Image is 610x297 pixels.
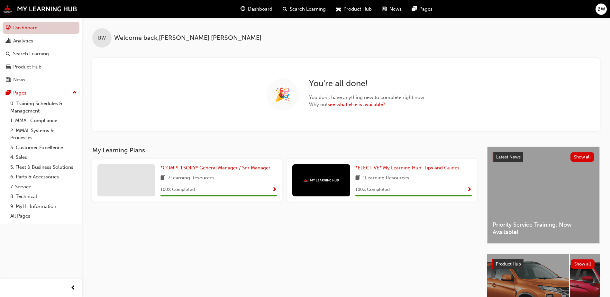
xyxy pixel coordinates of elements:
a: *ELECTIVE* My Learning Hub: Tips and Guides [355,164,462,172]
a: 4. Sales [8,152,79,162]
span: car-icon [6,64,11,70]
span: Product Hub [496,261,521,267]
span: chart-icon [6,38,11,44]
span: Latest News [496,154,521,160]
div: Search Learning [13,50,49,58]
span: Product Hub [343,5,372,13]
span: book-icon [160,174,165,182]
h3: My Learning Plans [92,147,477,154]
a: 0. Training Schedules & Management [8,99,79,116]
h2: You ' re all done! [309,78,425,89]
a: News [3,74,79,86]
a: Product HubShow all [492,259,595,269]
span: 100 % Completed [355,186,390,194]
span: news-icon [382,5,387,13]
span: Show Progress [272,187,277,193]
span: up-icon [72,89,77,97]
span: pages-icon [412,5,417,13]
span: 🎉 [275,91,291,98]
a: 8. Technical [8,192,79,202]
a: 9. MyLH Information [8,202,79,212]
a: search-iconSearch Learning [278,3,331,16]
span: Show Progress [467,187,472,193]
span: You don ' t have anything new to complete right now. [309,94,425,101]
button: Show all [571,259,595,269]
a: car-iconProduct Hub [331,3,377,16]
span: Welcome back , [PERSON_NAME] [PERSON_NAME] [114,34,261,42]
span: news-icon [6,77,11,83]
span: Dashboard [248,5,272,13]
a: All Pages [8,211,79,221]
span: Why not [309,101,425,108]
span: *COMPULSORY* General Manager / Snr Manager [160,165,270,171]
a: 7. Service [8,182,79,192]
div: Analytics [13,37,33,45]
a: 1. MMAL Compliance [8,116,79,126]
span: News [389,5,402,13]
span: Search Learning [290,5,326,13]
span: 100 % Completed [160,186,195,194]
a: 5. Fleet & Business Solutions [8,162,79,172]
a: Latest NewsShow all [493,152,594,162]
span: prev-icon [71,284,76,292]
a: Latest NewsShow allPriority Service Training: Now Available! [487,147,600,244]
a: Search Learning [3,48,79,60]
a: guage-iconDashboard [235,3,278,16]
span: 1 Learning Resources [363,174,409,182]
img: mmal [3,5,77,13]
span: search-icon [6,51,10,57]
span: BW [98,34,106,42]
a: Product Hub [3,61,79,73]
div: Product Hub [13,63,41,71]
img: mmal [304,178,339,183]
span: guage-icon [6,25,11,31]
button: Show all [570,152,595,162]
a: 2. MMAL Systems & Processes [8,126,79,143]
span: BW [597,5,605,13]
a: pages-iconPages [407,3,438,16]
button: Show Progress [467,186,472,194]
span: pages-icon [6,90,11,96]
span: Pages [419,5,432,13]
a: news-iconNews [377,3,407,16]
span: guage-icon [241,5,245,13]
span: search-icon [283,5,287,13]
span: *ELECTIVE* My Learning Hub: Tips and Guides [355,165,460,171]
button: DashboardAnalyticsSearch LearningProduct HubNews [3,21,79,87]
span: 7 Learning Resources [168,174,214,182]
a: Analytics [3,35,79,47]
a: see what else is available? [328,102,385,107]
span: car-icon [336,5,341,13]
a: 3. Customer Excellence [8,143,79,153]
button: Pages [3,87,79,99]
span: book-icon [355,174,360,182]
a: 6. Parts & Accessories [8,172,79,182]
div: Pages [13,89,26,97]
button: Show Progress [272,186,277,194]
span: Priority Service Training: Now Available! [493,221,594,236]
a: Dashboard [3,22,79,34]
div: News [13,76,25,84]
button: BW [596,4,607,15]
a: *COMPULSORY* General Manager / Snr Manager [160,164,273,172]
